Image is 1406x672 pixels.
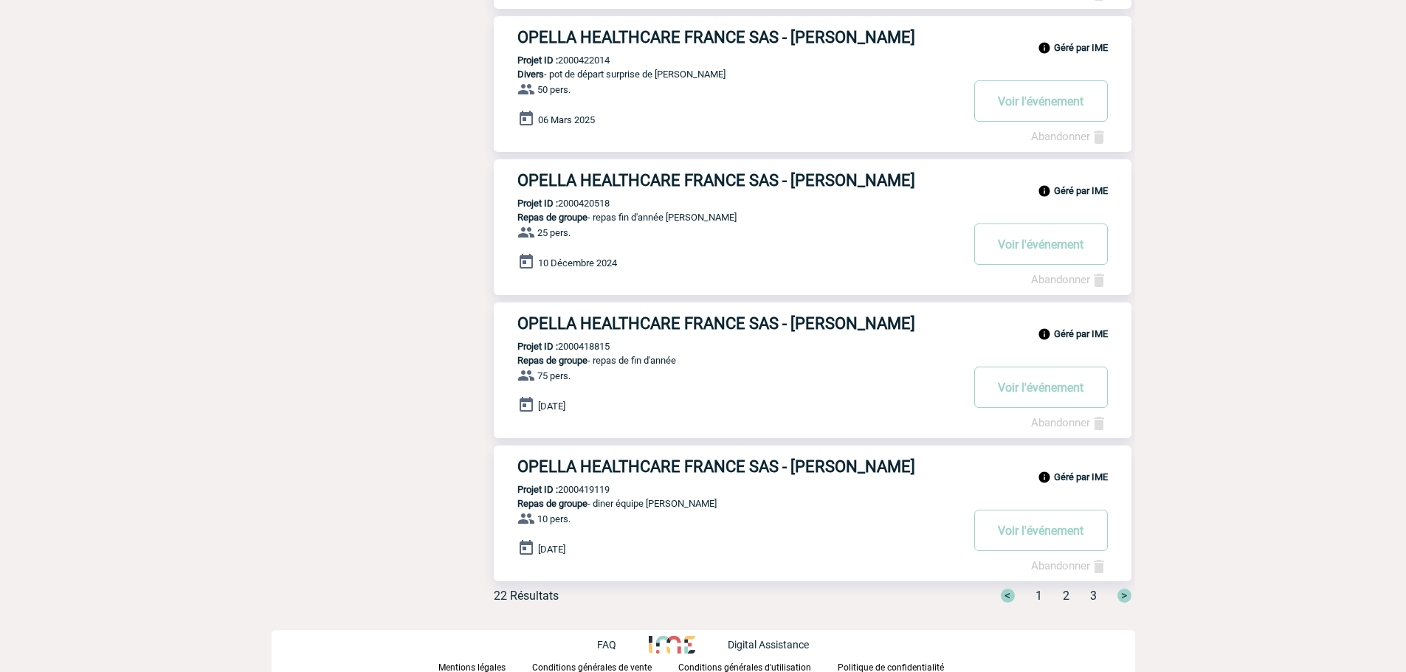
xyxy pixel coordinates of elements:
[538,544,565,555] span: [DATE]
[517,484,558,495] b: Projet ID :
[1031,273,1108,286] a: Abandonner
[974,80,1108,122] button: Voir l'événement
[1054,185,1108,196] b: Géré par IME
[494,341,610,352] p: 2000418815
[1038,184,1051,198] img: info_black_24dp.svg
[517,457,960,476] h3: OPELLA HEALTHCARE FRANCE SAS - [PERSON_NAME]
[494,498,960,509] p: - diner équipe [PERSON_NAME]
[537,370,571,381] span: 75 pers.
[728,639,809,651] p: Digital Assistance
[1038,328,1051,341] img: info_black_24dp.svg
[494,171,1131,190] a: OPELLA HEALTHCARE FRANCE SAS - [PERSON_NAME]
[494,484,610,495] p: 2000419119
[1090,589,1097,603] span: 3
[1117,589,1131,603] span: >
[537,227,571,238] span: 25 pers.
[974,224,1108,265] button: Voir l'événement
[517,198,558,209] b: Projet ID :
[538,114,595,125] span: 06 Mars 2025
[1031,416,1108,429] a: Abandonner
[494,314,1131,333] a: OPELLA HEALTHCARE FRANCE SAS - [PERSON_NAME]
[597,639,616,651] p: FAQ
[974,510,1108,551] button: Voir l'événement
[517,341,558,352] b: Projet ID :
[1038,41,1051,55] img: info_black_24dp.svg
[494,55,610,66] p: 2000422014
[517,212,587,223] span: Repas de groupe
[494,355,960,366] p: - repas de fin d'année
[1001,589,1015,603] span: <
[517,171,960,190] h3: OPELLA HEALTHCARE FRANCE SAS - [PERSON_NAME]
[517,69,544,80] span: Divers
[1054,328,1108,339] b: Géré par IME
[537,84,571,95] span: 50 pers.
[597,637,649,651] a: FAQ
[494,198,610,209] p: 2000420518
[494,589,559,603] div: 22 Résultats
[974,367,1108,408] button: Voir l'événement
[1035,589,1042,603] span: 1
[494,212,960,223] p: - repas fin d'année [PERSON_NAME]
[1054,471,1108,482] b: Géré par IME
[517,314,960,333] h3: OPELLA HEALTHCARE FRANCE SAS - [PERSON_NAME]
[537,513,571,524] span: 10 pers.
[1038,471,1051,484] img: info_black_24dp.svg
[1063,589,1069,603] span: 2
[517,28,960,46] h3: OPELLA HEALTHCARE FRANCE SAS - [PERSON_NAME]
[538,401,565,412] span: [DATE]
[538,257,617,269] span: 10 Décembre 2024
[517,355,587,366] span: Repas de groupe
[517,55,558,66] b: Projet ID :
[494,69,960,80] p: - pot de départ surprise de [PERSON_NAME]
[517,498,587,509] span: Repas de groupe
[1054,42,1108,53] b: Géré par IME
[1031,130,1108,143] a: Abandonner
[494,457,1131,476] a: OPELLA HEALTHCARE FRANCE SAS - [PERSON_NAME]
[1031,559,1108,572] a: Abandonner
[494,28,1131,46] a: OPELLA HEALTHCARE FRANCE SAS - [PERSON_NAME]
[649,636,695,654] img: http://www.idealmeetingsevents.fr/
